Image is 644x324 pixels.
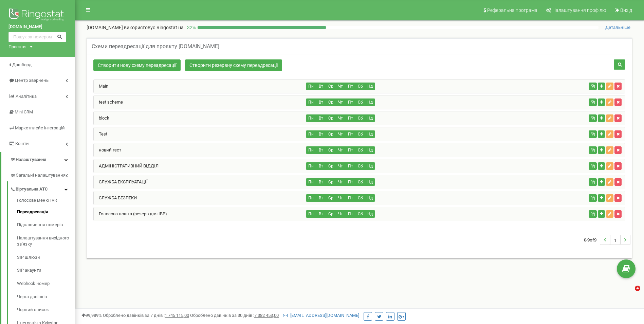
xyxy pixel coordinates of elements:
[316,146,326,154] button: Вт
[365,178,375,186] button: Нд
[306,146,316,154] button: Пн
[94,115,109,121] a: block
[17,303,75,317] a: Чорний список
[17,218,75,232] a: Підключення номерів
[614,59,625,70] button: Пошук схеми переадресації
[345,130,355,138] button: Пт
[355,162,365,170] button: Сб
[190,313,279,318] span: Оброблено дзвінків за 30 днів :
[365,83,375,90] button: Нд
[621,286,637,302] iframe: Intercom live chat
[355,83,365,90] button: Сб
[306,210,316,218] button: Пн
[306,178,316,186] button: Пн
[15,141,29,146] span: Кошти
[306,83,316,90] button: Пн
[326,130,336,138] button: Ср
[17,277,75,290] a: Webhook номер
[306,162,316,170] button: Пн
[590,237,594,243] span: of
[92,43,219,50] h5: Схеми переадресації для проєкту [DOMAIN_NAME]
[335,162,346,170] button: Чт
[1,152,75,168] a: Налаштування
[355,114,365,122] button: Сб
[316,114,326,122] button: Вт
[326,162,336,170] button: Ср
[10,167,75,181] a: Загальні налаштування
[316,178,326,186] button: Вт
[15,78,49,83] span: Центр звернень
[326,98,336,106] button: Ср
[326,146,336,154] button: Ср
[335,194,346,202] button: Чт
[306,130,316,138] button: Пн
[335,83,346,90] button: Чт
[345,162,355,170] button: Пт
[365,210,375,218] button: Нд
[345,178,355,186] button: Пт
[94,211,167,216] a: Голосова пошта (резерв для ІВР)
[345,210,355,218] button: Пт
[635,286,640,291] span: 4
[81,313,102,318] span: 99,989%
[335,114,346,122] button: Чт
[93,59,181,71] a: Створити нову схему переадресації
[610,235,620,245] li: 1
[365,98,375,106] button: Нд
[184,24,198,31] p: 32 %
[124,25,184,30] span: використовує Ringostat на
[94,131,107,137] a: Test
[365,130,375,138] button: Нд
[326,83,336,90] button: Ср
[345,83,355,90] button: Пт
[355,146,365,154] button: Сб
[8,44,26,50] div: Проєкти
[254,313,279,318] u: 7 382 453,00
[94,179,148,184] a: СЛУЖБА ЕКСПЛУАТАЦІЇ
[487,7,537,13] span: Реферальна програма
[94,147,121,152] a: новий тест
[8,24,66,30] a: [DOMAIN_NAME]
[355,98,365,106] button: Сб
[335,98,346,106] button: Чт
[620,7,632,13] span: Вихід
[605,25,630,30] span: Детальніше
[355,194,365,202] button: Сб
[15,109,33,114] span: Mini CRM
[355,130,365,138] button: Сб
[16,94,37,99] span: Аналiтика
[316,194,326,202] button: Вт
[584,228,630,252] nav: ...
[355,210,365,218] button: Сб
[316,162,326,170] button: Вт
[165,313,189,318] u: 1 745 115,00
[345,98,355,106] button: Пт
[17,251,75,264] a: SIP шлюзи
[94,195,137,200] a: СЛУЖБА БЕЗПЕКИ
[10,181,75,195] a: Віртуальна АТС
[17,290,75,304] a: Черга дзвінків
[94,84,108,89] a: Main
[87,24,184,31] p: [DOMAIN_NAME]
[316,210,326,218] button: Вт
[283,313,359,318] a: [EMAIL_ADDRESS][DOMAIN_NAME]
[326,194,336,202] button: Ср
[335,146,346,154] button: Чт
[17,205,75,219] a: Переадресація
[316,130,326,138] button: Вт
[8,7,66,24] img: Ringostat logo
[16,172,66,179] span: Загальні налаштування
[103,313,189,318] span: Оброблено дзвінків за 7 днів :
[365,194,375,202] button: Нд
[365,146,375,154] button: Нд
[552,7,606,13] span: Налаштування профілю
[335,178,346,186] button: Чт
[326,178,336,186] button: Ср
[335,210,346,218] button: Чт
[94,163,159,168] a: АДМІНІСТРАТИВНИЙ ВІДДІЛ
[365,114,375,122] button: Нд
[326,210,336,218] button: Ср
[12,62,32,67] span: Дашборд
[316,83,326,90] button: Вт
[17,264,75,277] a: SIP акаунти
